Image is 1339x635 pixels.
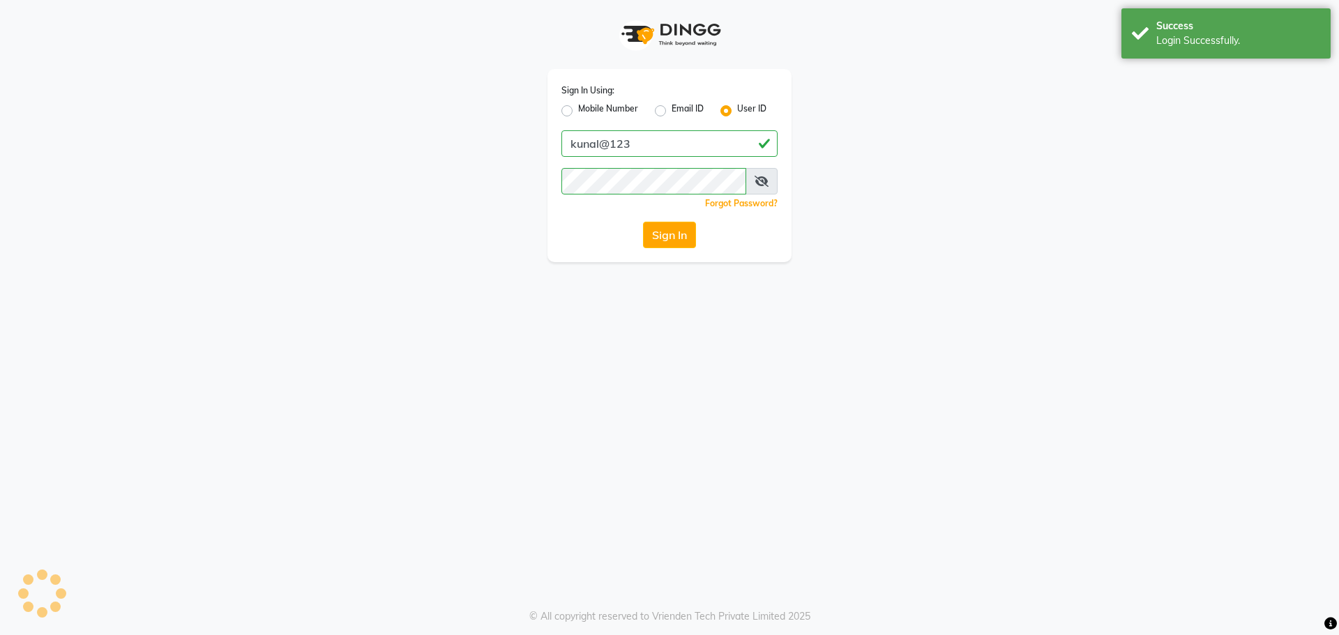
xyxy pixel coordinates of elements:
div: Login Successfully. [1156,33,1320,48]
label: User ID [737,102,766,119]
input: Username [561,130,778,157]
label: Email ID [672,102,704,119]
img: logo1.svg [614,14,725,55]
button: Sign In [643,222,696,248]
div: Success [1156,19,1320,33]
label: Sign In Using: [561,84,614,97]
label: Mobile Number [578,102,638,119]
input: Username [561,168,746,194]
a: Forgot Password? [705,198,778,208]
